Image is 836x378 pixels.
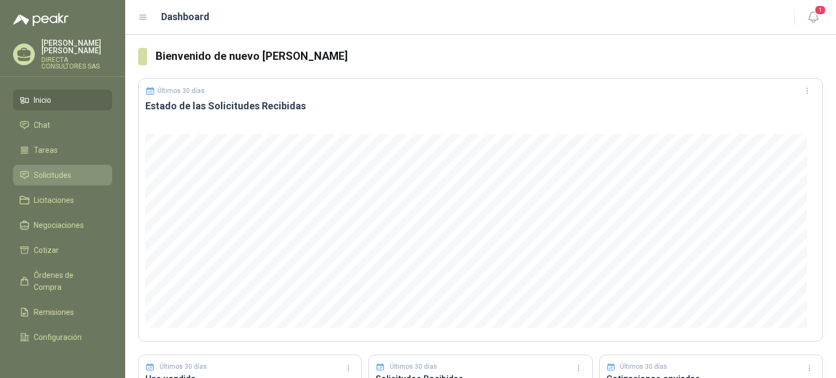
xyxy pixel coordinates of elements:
[159,362,207,372] p: Últimos 30 días
[13,90,112,110] a: Inicio
[34,194,74,206] span: Licitaciones
[803,8,823,27] button: 1
[390,362,437,372] p: Últimos 30 días
[13,327,112,348] a: Configuración
[145,100,816,113] h3: Estado de las Solicitudes Recibidas
[34,306,74,318] span: Remisiones
[13,115,112,135] a: Chat
[13,302,112,323] a: Remisiones
[13,190,112,210] a: Licitaciones
[34,144,58,156] span: Tareas
[41,57,112,70] p: DIRECTA CONSULTORES SAS
[13,165,112,185] a: Solicitudes
[34,94,51,106] span: Inicio
[157,87,205,95] p: Últimos 30 días
[13,140,112,160] a: Tareas
[13,13,69,26] img: Logo peakr
[161,9,210,24] h1: Dashboard
[34,219,84,231] span: Negociaciones
[34,169,71,181] span: Solicitudes
[34,244,59,256] span: Cotizar
[13,240,112,261] a: Cotizar
[34,269,102,293] span: Órdenes de Compra
[814,5,826,15] span: 1
[41,39,112,54] p: [PERSON_NAME] [PERSON_NAME]
[13,265,112,298] a: Órdenes de Compra
[620,362,667,372] p: Últimos 30 días
[34,119,50,131] span: Chat
[13,215,112,236] a: Negociaciones
[34,331,82,343] span: Configuración
[156,48,823,65] h3: Bienvenido de nuevo [PERSON_NAME]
